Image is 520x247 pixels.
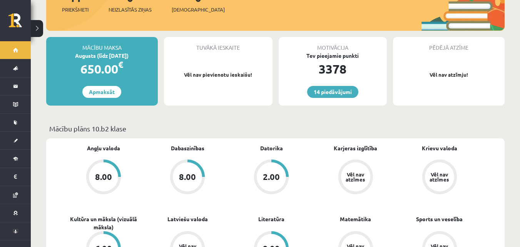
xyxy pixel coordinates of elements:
span: [DEMOGRAPHIC_DATA] [172,6,225,13]
a: Literatūra [258,215,284,223]
a: Karjeras izglītība [334,144,377,152]
p: Vēl nav pievienotu ieskaišu! [168,71,269,79]
a: 8.00 [62,160,145,196]
div: 650.00 [46,60,158,78]
div: Augusts (līdz [DATE]) [46,52,158,60]
div: Tev pieejamie punkti [279,52,387,60]
a: Vēl nav atzīmes [398,160,482,196]
div: Tuvākā ieskaite [164,37,273,52]
div: Vēl nav atzīmes [345,172,366,182]
a: Kultūra un māksla (vizuālā māksla) [62,215,145,231]
div: Pēdējā atzīme [393,37,505,52]
div: 3378 [279,60,387,78]
a: Rīgas 1. Tālmācības vidusskola [8,13,31,33]
a: 2.00 [229,160,313,196]
a: Krievu valoda [422,144,457,152]
div: 8.00 [179,173,196,181]
p: Mācību plāns 10.b2 klase [49,123,502,134]
a: Matemātika [340,215,371,223]
div: Mācību maksa [46,37,158,52]
a: 8.00 [145,160,229,196]
a: Latviešu valoda [167,215,208,223]
a: Datorika [260,144,283,152]
div: 8.00 [95,173,112,181]
span: € [118,59,123,70]
span: Priekšmeti [62,6,89,13]
a: Angļu valoda [87,144,120,152]
a: Dabaszinības [171,144,204,152]
div: Motivācija [279,37,387,52]
div: Vēl nav atzīmes [429,172,450,182]
p: Vēl nav atzīmju! [397,71,501,79]
a: Vēl nav atzīmes [314,160,398,196]
span: Neizlasītās ziņas [109,6,152,13]
a: Apmaksāt [82,86,121,98]
div: 2.00 [263,173,280,181]
a: 14 piedāvājumi [307,86,358,98]
a: Sports un veselība [416,215,463,223]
